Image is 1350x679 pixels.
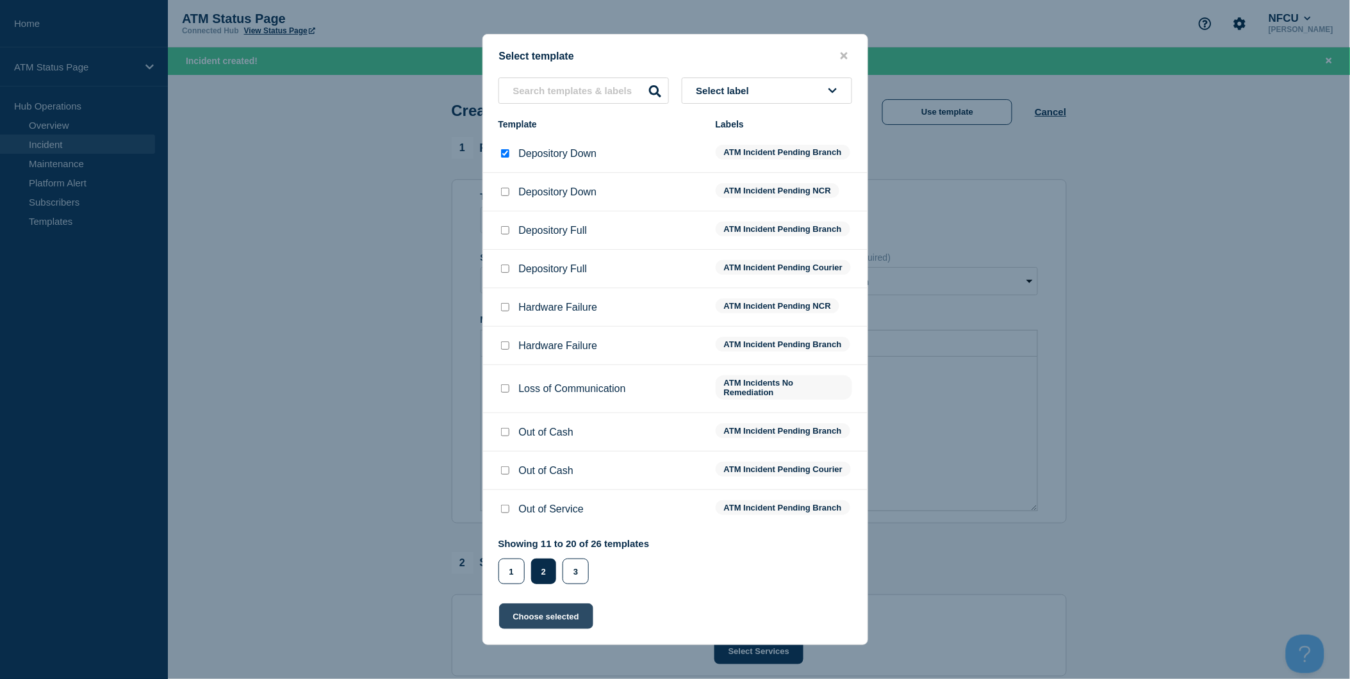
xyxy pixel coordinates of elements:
[716,119,852,129] div: Labels
[519,225,588,236] p: Depository Full
[501,303,509,311] input: Hardware Failure checkbox
[716,183,839,198] span: ATM Incident Pending NCR
[499,603,593,629] button: Choose selected
[501,188,509,196] input: Depository Down checkbox
[498,538,650,549] p: Showing 11 to 20 of 26 templates
[501,341,509,350] input: Hardware Failure checkbox
[563,559,589,584] button: 3
[519,263,588,275] p: Depository Full
[682,78,852,104] button: Select label
[716,299,839,313] span: ATM Incident Pending NCR
[483,50,868,62] div: Select template
[519,340,598,352] p: Hardware Failure
[716,375,852,400] span: ATM Incidents No Remediation
[716,423,850,438] span: ATM Incident Pending Branch
[716,337,850,352] span: ATM Incident Pending Branch
[501,384,509,393] input: Loss of Communication checkbox
[531,559,556,584] button: 2
[501,505,509,513] input: Out of Service checkbox
[519,465,573,477] p: Out of Cash
[716,500,850,515] span: ATM Incident Pending Branch
[716,462,851,477] span: ATM Incident Pending Courier
[716,145,850,160] span: ATM Incident Pending Branch
[519,427,573,438] p: Out of Cash
[837,50,852,62] button: close button
[498,78,669,104] input: Search templates & labels
[519,148,597,160] p: Depository Down
[501,428,509,436] input: Out of Cash checkbox
[498,559,525,584] button: 1
[519,302,598,313] p: Hardware Failure
[501,466,509,475] input: Out of Cash checkbox
[501,265,509,273] input: Depository Full checkbox
[519,503,584,515] p: Out of Service
[716,222,850,236] span: ATM Incident Pending Branch
[519,186,597,198] p: Depository Down
[498,119,703,129] div: Template
[501,226,509,234] input: Depository Full checkbox
[501,149,509,158] input: Depository Down checkbox
[519,383,626,395] p: Loss of Communication
[716,260,851,275] span: ATM Incident Pending Courier
[696,85,755,96] span: Select label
